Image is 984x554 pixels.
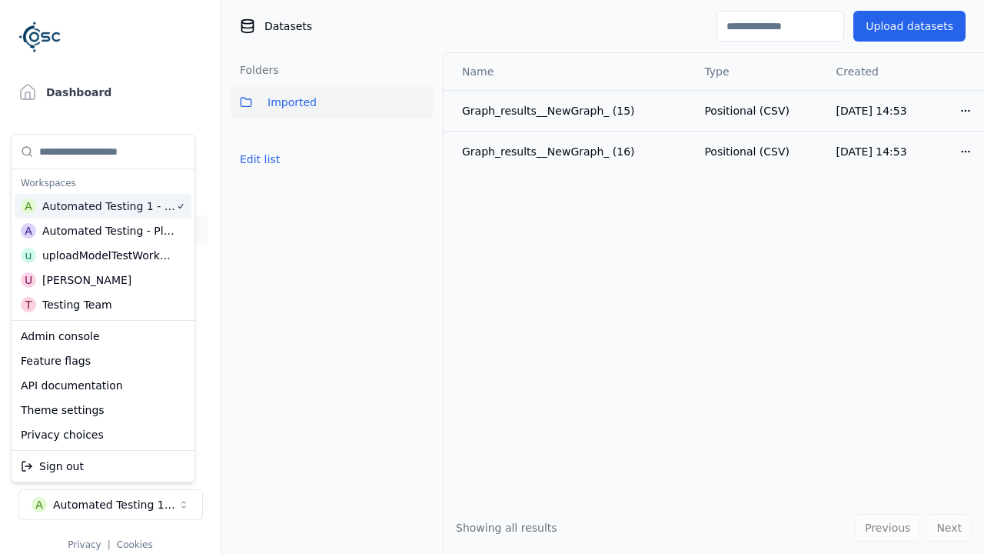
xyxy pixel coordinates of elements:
[42,272,131,288] div: [PERSON_NAME]
[21,223,36,239] div: A
[21,272,36,288] div: U
[42,223,175,239] div: Automated Testing - Playwright
[42,248,175,263] div: uploadModelTestWorkspace
[21,248,36,263] div: u
[15,422,191,447] div: Privacy choices
[42,297,112,312] div: Testing Team
[21,199,36,214] div: A
[12,321,194,450] div: Suggestions
[12,451,194,482] div: Suggestions
[15,454,191,479] div: Sign out
[21,297,36,312] div: T
[15,349,191,373] div: Feature flags
[15,324,191,349] div: Admin console
[12,135,194,320] div: Suggestions
[42,199,176,214] div: Automated Testing 1 - Playwright
[15,373,191,398] div: API documentation
[15,398,191,422] div: Theme settings
[15,172,191,194] div: Workspaces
